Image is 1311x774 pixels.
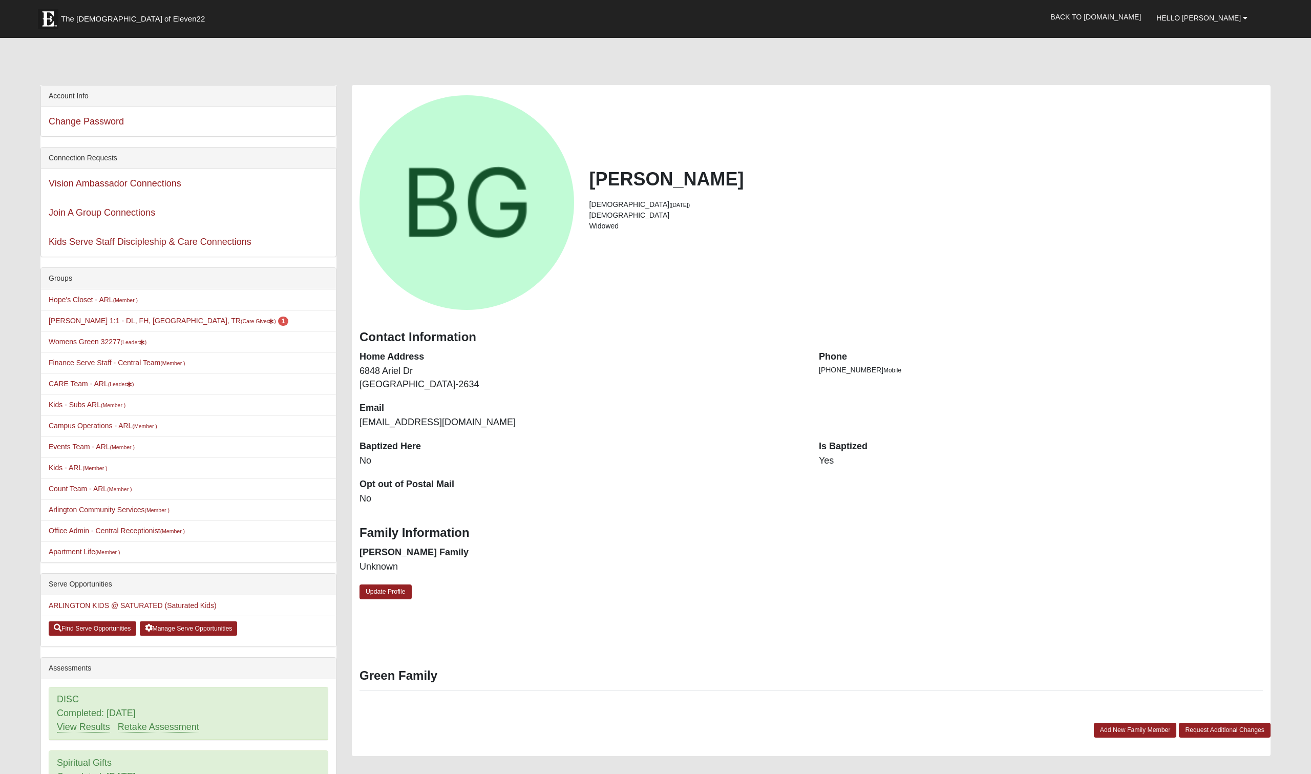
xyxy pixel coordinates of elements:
[121,339,147,345] small: (Leader )
[140,621,238,636] a: Manage Serve Opportunities
[160,360,185,366] small: (Member )
[1043,4,1149,30] a: Back to [DOMAIN_NAME]
[57,722,110,733] a: View Results
[49,237,251,247] a: Kids Serve Staff Discipleship & Care Connections
[101,402,125,408] small: (Member )
[108,381,134,387] small: (Leader )
[49,443,135,451] a: Events Team - ARL(Member )
[360,560,803,574] dd: Unknown
[49,401,125,409] a: Kids - Subs ARL(Member )
[41,268,336,289] div: Groups
[49,506,170,514] a: Arlington Community Services(Member )
[49,207,155,218] a: Join A Group Connections
[41,148,336,169] div: Connection Requests
[49,601,217,610] a: ARLINGTON KIDS @ SATURATED (Saturated Kids)
[360,492,803,506] dd: No
[819,454,1263,468] dd: Yes
[110,444,135,450] small: (Member )
[49,548,120,556] a: Apartment Life(Member )
[61,14,205,24] span: The [DEMOGRAPHIC_DATA] of Eleven22
[360,365,803,391] dd: 6848 Ariel Dr [GEOGRAPHIC_DATA]-2634
[49,296,138,304] a: Hope's Closet - ARL(Member )
[278,317,289,326] span: number of pending members
[49,464,108,472] a: Kids - ARL(Member )
[82,465,107,471] small: (Member )
[1156,14,1241,22] span: Hello [PERSON_NAME]
[49,527,185,535] a: Office Admin - Central Receptionist(Member )
[49,317,288,325] a: [PERSON_NAME] 1:1 - DL, FH, [GEOGRAPHIC_DATA], TR(Care Giver) 1
[360,478,803,491] dt: Opt out of Postal Mail
[819,440,1263,453] dt: Is Baptized
[49,178,181,189] a: Vision Ambassador Connections
[1149,5,1255,31] a: Hello [PERSON_NAME]
[118,722,199,733] a: Retake Assessment
[41,574,336,595] div: Serve Opportunities
[360,668,1263,683] h3: Green Family
[360,584,412,599] a: Update Profile
[360,454,803,468] dd: No
[360,402,803,415] dt: Email
[49,687,328,740] div: DISC Completed: [DATE]
[160,528,185,534] small: (Member )
[819,350,1263,364] dt: Phone
[49,621,136,636] a: Find Serve Opportunities
[360,546,803,559] dt: [PERSON_NAME] Family
[95,549,120,555] small: (Member )
[49,485,132,493] a: Count Team - ARL(Member )
[819,365,1263,375] li: [PHONE_NUMBER]
[589,199,1263,210] li: [DEMOGRAPHIC_DATA]
[1094,723,1177,738] a: Add New Family Member
[1179,723,1271,738] a: Request Additional Changes
[589,210,1263,221] li: [DEMOGRAPHIC_DATA]
[241,318,276,324] small: (Care Giver )
[669,202,690,208] small: ([DATE])
[589,221,1263,232] li: Widowed
[38,9,58,29] img: Eleven22 logo
[49,422,157,430] a: Campus Operations - ARL(Member )
[360,330,1263,345] h3: Contact Information
[49,116,124,127] a: Change Password
[49,338,146,346] a: Womens Green 32277(Leader)
[41,86,336,107] div: Account Info
[132,423,157,429] small: (Member )
[49,359,185,367] a: Finance Serve Staff - Central Team(Member )
[145,507,170,513] small: (Member )
[49,380,134,388] a: CARE Team - ARL(Leader)
[360,350,803,364] dt: Home Address
[113,297,138,303] small: (Member )
[41,658,336,679] div: Assessments
[33,4,238,29] a: The [DEMOGRAPHIC_DATA] of Eleven22
[360,526,1263,540] h3: Family Information
[107,486,132,492] small: (Member )
[360,440,803,453] dt: Baptized Here
[883,367,901,374] span: Mobile
[589,168,1263,190] h2: [PERSON_NAME]
[360,95,574,310] a: View Fullsize Photo
[360,416,803,429] dd: [EMAIL_ADDRESS][DOMAIN_NAME]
